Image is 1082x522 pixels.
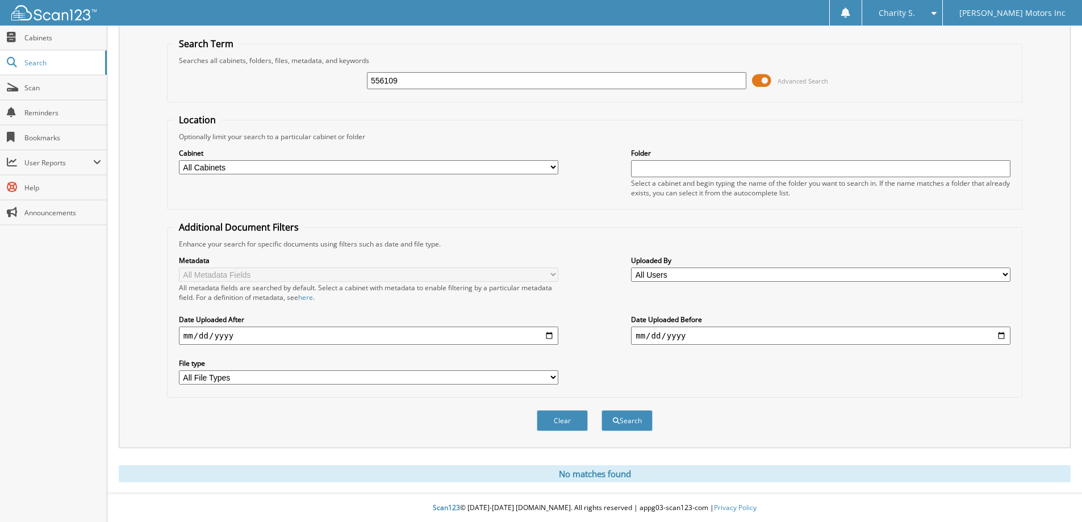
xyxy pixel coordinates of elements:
input: end [631,327,1010,345]
button: Search [601,410,653,431]
legend: Search Term [173,37,239,50]
div: Searches all cabinets, folders, files, metadata, and keywords [173,56,1016,65]
a: here [298,293,313,302]
span: Announcements [24,208,101,218]
label: Date Uploaded Before [631,315,1010,324]
div: All metadata fields are searched by default. Select a cabinet with metadata to enable filtering b... [179,283,558,302]
span: Reminders [24,108,101,118]
img: scan123-logo-white.svg [11,5,97,20]
label: Cabinet [179,148,558,158]
span: Scan [24,83,101,93]
span: Search [24,58,99,68]
div: Optionally limit your search to a particular cabinet or folder [173,132,1016,141]
span: User Reports [24,158,93,168]
span: [PERSON_NAME] Motors Inc [959,10,1066,16]
div: © [DATE]-[DATE] [DOMAIN_NAME]. All rights reserved | appg03-scan123-com | [107,494,1082,522]
label: Folder [631,148,1010,158]
label: Uploaded By [631,256,1010,265]
span: Charity S. [879,10,915,16]
iframe: Chat Widget [1025,467,1082,522]
legend: Location [173,114,222,126]
span: Help [24,183,101,193]
a: Privacy Policy [714,503,757,512]
label: Date Uploaded After [179,315,558,324]
label: File type [179,358,558,368]
div: No matches found [119,465,1071,482]
input: start [179,327,558,345]
div: Select a cabinet and begin typing the name of the folder you want to search in. If the name match... [631,178,1010,198]
button: Clear [537,410,588,431]
span: Cabinets [24,33,101,43]
span: Scan123 [433,503,460,512]
span: Bookmarks [24,133,101,143]
div: Enhance your search for specific documents using filters such as date and file type. [173,239,1016,249]
label: Metadata [179,256,558,265]
legend: Additional Document Filters [173,221,304,233]
span: Advanced Search [778,77,828,85]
